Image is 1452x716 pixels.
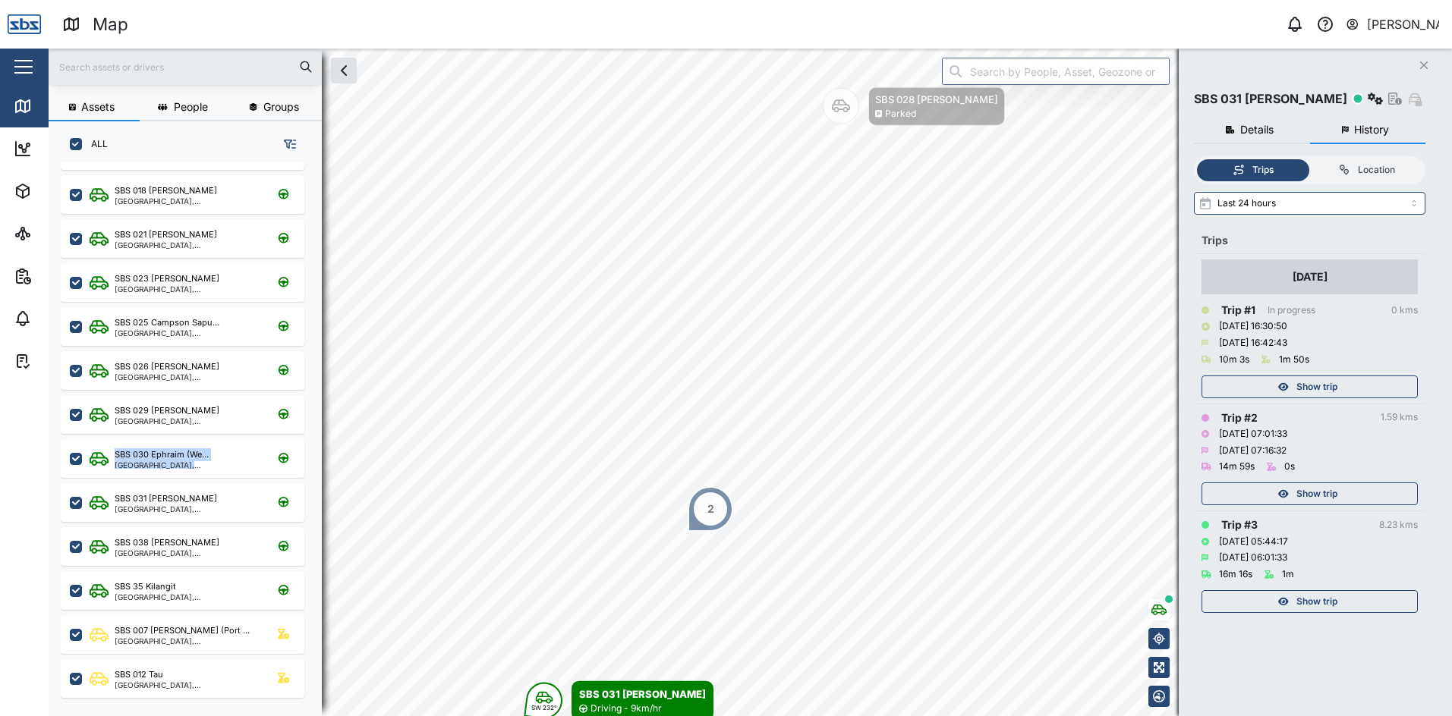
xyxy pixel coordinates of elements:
div: 1.59 kms [1381,410,1418,425]
div: Trips [1252,163,1274,177]
img: Main Logo [8,8,41,41]
div: 0s [1284,460,1295,474]
div: Location [1358,163,1395,177]
div: SBS 007 [PERSON_NAME] (Port ... [115,624,250,637]
div: [GEOGRAPHIC_DATA], [GEOGRAPHIC_DATA] [115,593,260,601]
div: [GEOGRAPHIC_DATA], [GEOGRAPHIC_DATA] [115,681,260,689]
div: Map marker [823,87,1005,126]
div: [DATE] 06:01:33 [1219,551,1287,565]
div: 14m 59s [1219,460,1255,474]
div: SBS 030 Ephraim (We... [115,448,209,461]
input: Select range [1194,192,1425,215]
div: SBS 028 [PERSON_NAME] [875,92,998,107]
button: Show trip [1202,590,1418,613]
div: [DATE] [1293,268,1328,285]
div: Trip # 2 [1221,410,1258,426]
div: SBS 012 Tau [115,668,163,681]
div: [DATE] 07:16:32 [1219,444,1287,458]
div: Sites [39,225,76,242]
div: Tasks [39,353,81,369]
div: Trip # 1 [1221,302,1255,319]
span: Show trip [1296,376,1337,397]
div: [GEOGRAPHIC_DATA], [GEOGRAPHIC_DATA] [115,329,260,337]
div: In progress [1268,303,1315,318]
div: SBS 026 [PERSON_NAME] [115,360,219,373]
div: 16m 16s [1219,567,1252,582]
span: Assets [81,102,115,112]
div: [GEOGRAPHIC_DATA], [GEOGRAPHIC_DATA] [115,373,260,381]
div: Parked [885,107,916,121]
div: [GEOGRAPHIC_DATA], [GEOGRAPHIC_DATA] [115,637,260,645]
div: 0 kms [1391,303,1418,318]
input: Search assets or drivers [58,55,313,78]
div: Map marker [688,486,733,532]
label: ALL [82,138,108,150]
div: [GEOGRAPHIC_DATA], [GEOGRAPHIC_DATA] [115,241,260,249]
div: [DATE] 16:30:50 [1219,319,1287,334]
div: Assets [39,183,87,199]
div: Map [39,98,74,115]
div: Trips [1202,232,1418,249]
canvas: Map [49,49,1452,716]
div: SBS 35 Kilangit [115,580,176,593]
div: [GEOGRAPHIC_DATA], [GEOGRAPHIC_DATA] [115,549,260,557]
div: SBS 025 Campson Sapu... [115,316,219,329]
div: 8.23 kms [1379,518,1418,532]
div: 2 [707,501,714,517]
button: [PERSON_NAME] [1345,14,1440,35]
span: Show trip [1296,483,1337,504]
span: People [174,102,208,112]
div: SBS 031 [PERSON_NAME] [1194,89,1347,108]
input: Search by People, Asset, Geozone or Place [942,58,1170,85]
div: [GEOGRAPHIC_DATA], [GEOGRAPHIC_DATA] [115,461,260,469]
span: History [1354,124,1389,135]
div: 1m [1282,567,1294,582]
div: Trip # 3 [1221,517,1258,533]
div: SBS 031 [PERSON_NAME] [579,686,706,702]
div: SBS 023 [PERSON_NAME] [115,272,219,285]
button: Show trip [1202,375,1418,398]
div: SBS 021 [PERSON_NAME] [115,228,217,241]
div: Dashboard [39,140,108,157]
div: Driving - 9km/hr [591,702,662,716]
div: SBS 038 [PERSON_NAME] [115,536,219,549]
div: [GEOGRAPHIC_DATA], [GEOGRAPHIC_DATA] [115,505,260,513]
div: [GEOGRAPHIC_DATA], [GEOGRAPHIC_DATA] [115,197,260,205]
div: [DATE] 16:42:43 [1219,336,1287,350]
div: [GEOGRAPHIC_DATA], [GEOGRAPHIC_DATA] [115,417,260,425]
span: Show trip [1296,591,1337,612]
span: Details [1240,124,1274,135]
div: Alarms [39,310,87,327]
div: SBS 031 [PERSON_NAME] [115,492,217,505]
div: [GEOGRAPHIC_DATA], [GEOGRAPHIC_DATA] [115,285,260,293]
div: Map [93,11,128,38]
div: [PERSON_NAME] [1367,15,1440,34]
div: [DATE] 05:44:17 [1219,535,1288,549]
div: SW 232° [531,705,557,711]
div: grid [61,162,321,704]
div: SBS 018 [PERSON_NAME] [115,184,217,197]
div: Reports [39,268,91,284]
div: SBS 029 [PERSON_NAME] [115,404,219,417]
div: 10m 3s [1219,353,1249,367]
button: Show trip [1202,482,1418,505]
div: [DATE] 07:01:33 [1219,427,1287,441]
div: 1m 50s [1279,353,1309,367]
span: Groups [263,102,299,112]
